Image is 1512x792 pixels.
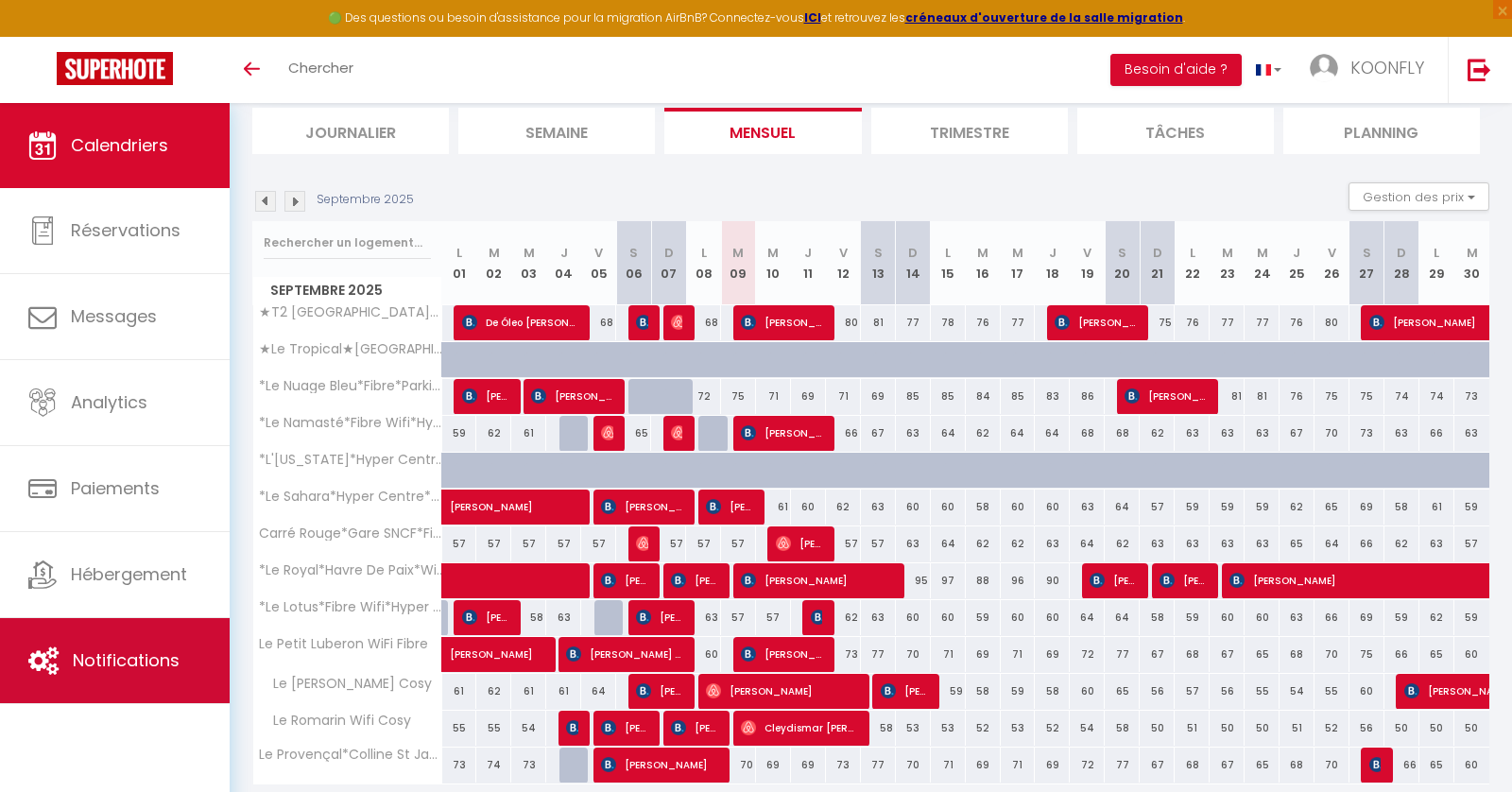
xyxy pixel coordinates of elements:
div: 60 [1001,490,1036,525]
span: [PERSON_NAME] [601,747,717,783]
div: 63 [546,600,581,635]
th: 14 [896,221,931,305]
th: 01 [442,221,477,305]
div: 75 [721,379,756,414]
div: 78 [931,305,966,340]
span: [PERSON_NAME] [450,479,624,515]
span: [PERSON_NAME] [776,525,822,561]
div: 95 [896,563,931,598]
th: 16 [966,221,1001,305]
a: [PERSON_NAME] [442,490,477,525]
div: 57 [651,526,686,561]
th: 29 [1419,221,1454,305]
span: De Óleo [PERSON_NAME] [462,304,578,340]
span: Carré Rouge*Gare SNCF*Fibre Wifi [256,526,445,541]
div: 72 [1070,637,1105,672]
span: Septembre 2025 [253,277,441,304]
span: [PERSON_NAME] [1090,562,1136,598]
div: 76 [1280,305,1314,340]
span: Messages [71,304,157,328]
th: 28 [1384,221,1419,305]
abbr: V [1328,244,1336,262]
span: [PERSON_NAME] familia [566,636,682,672]
div: 70 [1314,637,1349,672]
div: 64 [931,526,966,561]
div: 71 [756,379,791,414]
span: Analytics [71,390,147,414]
div: 57 [861,526,896,561]
span: Hébergement [71,562,187,586]
div: 61 [756,490,791,525]
div: 97 [931,563,966,598]
div: 57 [1140,490,1175,525]
div: 63 [1210,416,1245,451]
div: 59 [966,600,1001,635]
div: 60 [1454,637,1489,672]
span: [PERSON_NAME] [601,489,682,525]
abbr: M [977,244,988,262]
div: 59 [1384,600,1419,635]
th: 12 [826,221,861,305]
div: 63 [1070,490,1105,525]
div: 68 [1175,637,1210,672]
div: 57 [721,600,756,635]
span: [PERSON_NAME] [531,378,612,414]
th: 04 [546,221,581,305]
th: 26 [1314,221,1349,305]
abbr: J [1049,244,1057,262]
div: 62 [1384,526,1419,561]
div: 74 [1419,379,1454,414]
div: 69 [791,379,826,414]
th: 24 [1245,221,1280,305]
span: *Le Lotus*Fibre Wifi*Hyper Centre* [256,600,445,614]
div: 66 [1419,416,1454,451]
span: [PERSON_NAME] [1125,378,1206,414]
div: 69 [966,637,1001,672]
div: 63 [1245,526,1280,561]
div: 59 [1454,600,1489,635]
div: 62 [1105,526,1140,561]
span: [PERSON_NAME] [671,304,682,340]
div: 69 [861,379,896,414]
abbr: S [1363,244,1371,262]
abbr: M [1467,244,1478,262]
div: 76 [1175,305,1210,340]
div: 68 [581,305,616,340]
div: 64 [1070,600,1105,635]
div: 76 [966,305,1001,340]
div: 86 [1070,379,1105,414]
strong: créneaux d'ouverture de la salle migration [905,9,1183,26]
div: 60 [1245,600,1280,635]
div: 66 [1314,600,1349,635]
div: 65 [1280,526,1314,561]
div: 57 [511,526,546,561]
div: 64 [1035,416,1070,451]
abbr: S [874,244,883,262]
div: 60 [931,600,966,635]
span: *L'[US_STATE]*Hyper Centre*Fibre Wifi* [256,453,445,467]
div: 63 [861,600,896,635]
div: 70 [896,637,931,672]
div: 63 [1419,526,1454,561]
div: 62 [826,600,861,635]
div: 58 [511,600,546,635]
abbr: L [701,244,707,262]
div: 63 [861,490,896,525]
div: 75 [1314,379,1349,414]
a: [PERSON_NAME] [442,637,477,673]
span: [PERSON_NAME] [1160,562,1206,598]
div: 59 [1175,600,1210,635]
a: ... KOONFLY [1296,37,1448,103]
div: 73 [1349,416,1384,451]
div: 59 [1175,490,1210,525]
span: *Le Nuage Bleu*Fibre*Parking* [256,379,445,393]
abbr: D [908,244,918,262]
div: 71 [931,637,966,672]
div: 88 [966,563,1001,598]
div: 73 [826,637,861,672]
li: Tâches [1077,108,1274,154]
span: [PERSON_NAME] [PERSON_NAME] [462,599,508,635]
th: 23 [1210,221,1245,305]
th: 20 [1105,221,1140,305]
div: 57 [546,526,581,561]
